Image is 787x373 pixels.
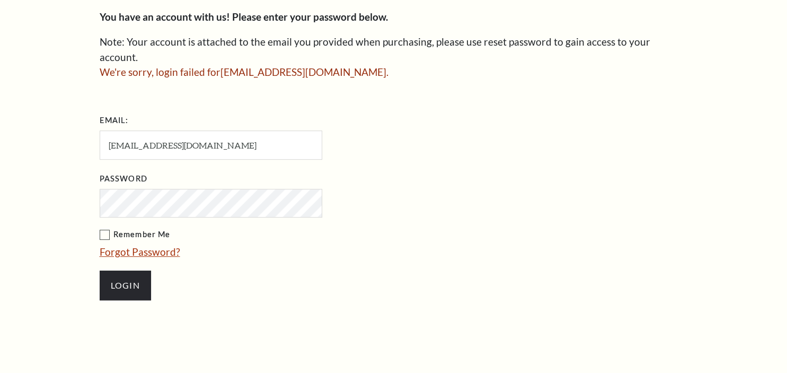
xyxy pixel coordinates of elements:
[100,271,151,300] input: Login
[100,131,322,160] input: Required
[100,34,688,65] p: Note: Your account is attached to the email you provided when purchasing, please use reset passwo...
[232,11,388,23] strong: Please enter your password below.
[100,172,147,186] label: Password
[100,66,388,78] span: We're sorry, login failed for [EMAIL_ADDRESS][DOMAIN_NAME] .
[100,114,129,127] label: Email:
[100,228,428,241] label: Remember Me
[100,11,230,23] strong: You have an account with us!
[100,246,180,258] a: Forgot Password?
